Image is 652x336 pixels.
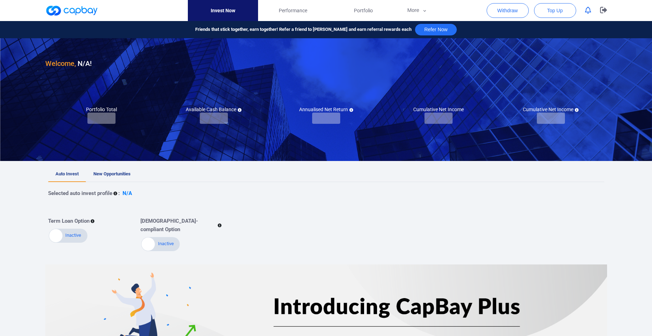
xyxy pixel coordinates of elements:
h5: Annualised Net Return [299,106,353,113]
span: Portfolio [354,7,373,14]
h5: Available Cash Balance [186,106,242,113]
button: Refer Now [415,24,456,35]
span: New Opportunities [93,171,131,176]
span: Welcome, [45,59,76,68]
span: Auto Invest [55,171,79,176]
span: Performance [279,7,307,14]
p: Term Loan Option [48,217,90,225]
span: Top Up [547,7,562,14]
h3: N/A ! [45,58,92,69]
span: Friends that stick together, earn together! Refer a friend to [PERSON_NAME] and earn referral rew... [195,26,411,33]
p: N/A [123,189,132,197]
button: Top Up [534,3,576,18]
button: Withdraw [487,3,529,18]
p: : [118,189,120,197]
h5: Cumulative Net Income [413,106,464,113]
h5: Portfolio Total [86,106,117,113]
p: [DEMOGRAPHIC_DATA]-compliant Option [140,217,217,234]
h5: Cumulative Net Income [523,106,579,113]
p: Selected auto invest profile [48,189,112,197]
